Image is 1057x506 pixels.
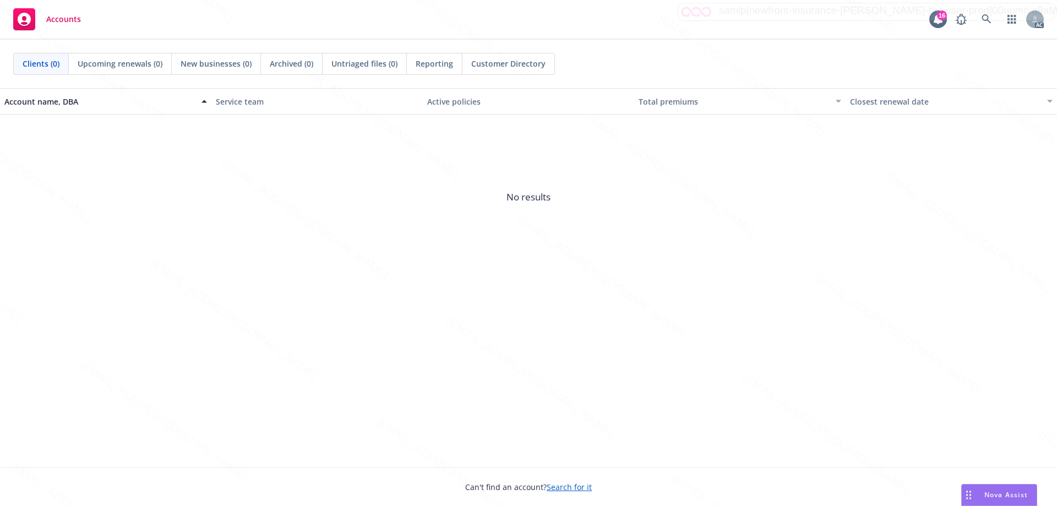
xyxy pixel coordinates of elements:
div: Active policies [427,96,630,107]
span: Untriaged files (0) [331,58,397,69]
div: Closest renewal date [850,96,1040,107]
span: Can't find an account? [465,481,592,493]
a: Switch app [1001,8,1023,30]
span: Nova Assist [984,490,1028,499]
span: Customer Directory [471,58,546,69]
div: Account name, DBA [4,96,195,107]
div: Total premiums [639,96,829,107]
span: Clients (0) [23,58,59,69]
div: Drag to move [962,485,976,505]
div: 16 [937,10,947,20]
a: Search [976,8,998,30]
span: Upcoming renewals (0) [78,58,162,69]
button: Nova Assist [961,484,1037,506]
a: Report a Bug [950,8,972,30]
span: Archived (0) [270,58,313,69]
a: Search for it [547,482,592,492]
button: Total premiums [634,88,846,115]
a: Accounts [9,4,85,35]
span: Accounts [46,15,81,24]
span: Reporting [416,58,453,69]
button: Service team [211,88,423,115]
div: Service team [216,96,418,107]
button: Closest renewal date [846,88,1057,115]
span: New businesses (0) [181,58,252,69]
button: Active policies [423,88,634,115]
